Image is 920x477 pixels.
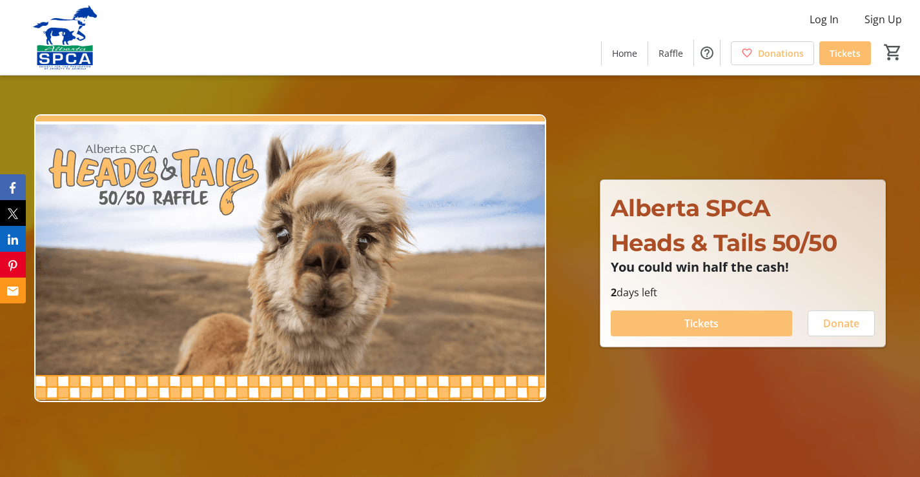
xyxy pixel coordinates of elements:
[611,285,875,300] p: days left
[612,46,637,60] span: Home
[611,194,771,222] span: Alberta SPCA
[799,9,849,30] button: Log In
[611,310,792,336] button: Tickets
[808,310,875,336] button: Donate
[611,260,875,274] p: You could win half the cash!
[611,285,617,299] span: 2
[731,41,814,65] a: Donations
[648,41,693,65] a: Raffle
[854,9,912,30] button: Sign Up
[864,12,902,27] span: Sign Up
[611,228,837,257] span: Heads & Tails 50/50
[34,114,546,402] img: Campaign CTA Media Photo
[830,46,861,60] span: Tickets
[810,12,839,27] span: Log In
[758,46,804,60] span: Donations
[694,40,720,66] button: Help
[602,41,648,65] a: Home
[8,5,123,70] img: Alberta SPCA's Logo
[819,41,871,65] a: Tickets
[881,41,905,64] button: Cart
[684,316,719,331] span: Tickets
[659,46,683,60] span: Raffle
[823,316,859,331] span: Donate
